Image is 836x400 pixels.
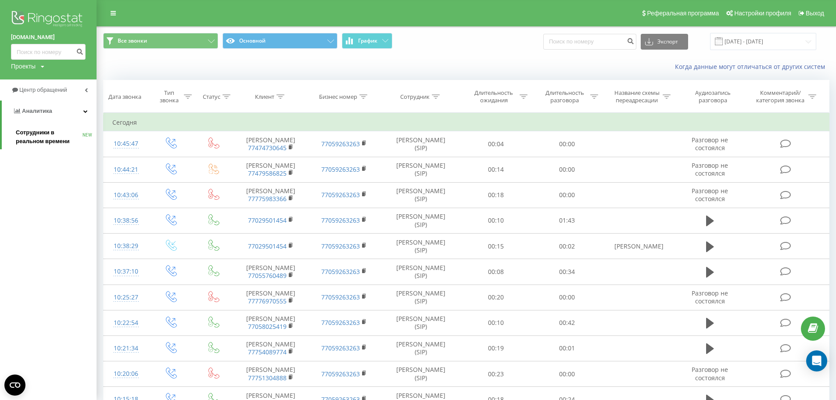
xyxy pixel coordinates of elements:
[11,33,86,42] a: [DOMAIN_NAME]
[19,86,67,93] span: Центр обращений
[641,34,688,50] button: Экспорт
[4,375,25,396] button: Open CMP widget
[2,101,97,122] a: Аналитика
[647,10,719,17] span: Реферальная программа
[248,297,287,305] a: 77776970555
[381,310,460,335] td: [PERSON_NAME] (SIP)
[321,242,360,250] a: 77059263263
[531,234,602,259] td: 00:02
[531,310,602,335] td: 00:42
[321,216,360,224] a: 77059263263
[112,289,140,306] div: 10:25:27
[358,38,377,44] span: График
[16,125,97,149] a: Сотрудники в реальном времениNEW
[248,322,287,331] a: 77058025419
[460,335,531,361] td: 00:19
[234,310,308,335] td: [PERSON_NAME]
[16,128,83,146] span: Сотрудники в реальном времени
[806,10,824,17] span: Выход
[248,144,287,152] a: 77474730645
[531,182,602,208] td: 00:00
[321,293,360,301] a: 77059263263
[531,335,602,361] td: 00:01
[460,157,531,182] td: 00:14
[541,89,588,104] div: Длительность разговора
[381,335,460,361] td: [PERSON_NAME] (SIP)
[381,285,460,310] td: [PERSON_NAME] (SIP)
[531,157,602,182] td: 00:00
[112,340,140,357] div: 10:21:34
[112,238,140,255] div: 10:38:29
[381,131,460,157] td: [PERSON_NAME] (SIP)
[806,350,827,371] div: Open Intercom Messenger
[381,361,460,387] td: [PERSON_NAME] (SIP)
[248,271,287,280] a: 77055760489
[321,140,360,148] a: 77059263263
[157,89,182,104] div: Тип звонка
[112,263,140,280] div: 10:37:10
[531,259,602,285] td: 00:34
[234,157,308,182] td: [PERSON_NAME]
[103,33,218,49] button: Все звонки
[460,182,531,208] td: 00:18
[118,37,147,44] span: Все звонки
[22,108,52,114] span: Аналитика
[531,361,602,387] td: 00:00
[112,314,140,332] div: 10:22:54
[321,344,360,352] a: 77059263263
[112,135,140,152] div: 10:45:47
[381,234,460,259] td: [PERSON_NAME] (SIP)
[203,93,220,101] div: Статус
[234,131,308,157] td: [PERSON_NAME]
[400,93,430,101] div: Сотрудник
[112,187,140,204] div: 10:43:06
[381,182,460,208] td: [PERSON_NAME] (SIP)
[381,157,460,182] td: [PERSON_NAME] (SIP)
[460,285,531,310] td: 00:20
[321,165,360,173] a: 77059263263
[531,131,602,157] td: 00:00
[108,93,141,101] div: Дата звонка
[460,310,531,335] td: 00:10
[734,10,791,17] span: Настройки профиля
[321,318,360,327] a: 77059263263
[342,33,392,49] button: График
[692,365,728,382] span: Разговор не состоялся
[112,365,140,382] div: 10:20:06
[248,374,287,382] a: 77751304888
[692,161,728,177] span: Разговор не состоялся
[602,234,676,259] td: [PERSON_NAME]
[112,161,140,178] div: 10:44:21
[692,289,728,305] span: Разговор не состоялся
[11,44,86,60] input: Поиск по номеру
[234,259,308,285] td: [PERSON_NAME]
[104,114,829,131] td: Сегодня
[614,89,660,104] div: Название схемы переадресации
[11,9,86,31] img: Ringostat logo
[234,285,308,310] td: [PERSON_NAME]
[460,259,531,285] td: 00:08
[248,195,287,203] a: 77775983366
[222,33,337,49] button: Основной
[319,93,357,101] div: Бизнес номер
[255,93,274,101] div: Клиент
[692,136,728,152] span: Разговор не состоялся
[460,234,531,259] td: 00:15
[248,242,287,250] a: 77029501454
[381,259,460,285] td: [PERSON_NAME] (SIP)
[234,182,308,208] td: [PERSON_NAME]
[112,212,140,229] div: 10:38:56
[684,89,741,104] div: Аудиозапись разговора
[543,34,636,50] input: Поиск по номеру
[248,216,287,224] a: 77029501454
[248,348,287,356] a: 77754089774
[381,208,460,233] td: [PERSON_NAME] (SIP)
[234,335,308,361] td: [PERSON_NAME]
[531,208,602,233] td: 01:43
[755,89,806,104] div: Комментарий/категория звонка
[460,131,531,157] td: 00:04
[692,187,728,203] span: Разговор не состоялся
[321,267,360,276] a: 77059263263
[321,191,360,199] a: 77059263263
[675,62,829,71] a: Когда данные могут отличаться от других систем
